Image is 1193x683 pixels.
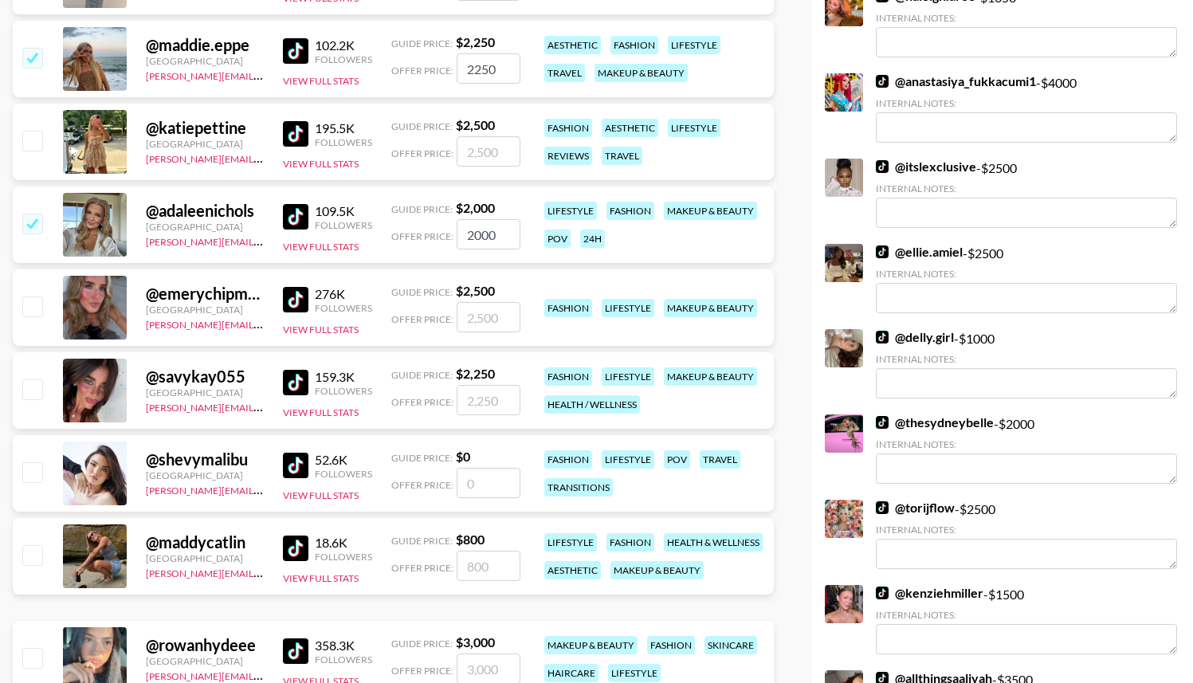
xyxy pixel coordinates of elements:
[391,562,453,574] span: Offer Price:
[664,202,757,220] div: makeup & beauty
[391,230,453,242] span: Offer Price:
[146,284,264,304] div: @ emerychipman
[664,533,763,552] div: health & wellness
[544,299,592,317] div: fashion
[876,75,889,88] img: TikTok
[146,469,264,481] div: [GEOGRAPHIC_DATA]
[544,367,592,386] div: fashion
[544,36,601,54] div: aesthetic
[876,438,1177,450] div: Internal Notes:
[456,532,485,547] strong: $ 800
[544,450,592,469] div: fashion
[544,64,585,82] div: travel
[146,449,264,469] div: @ shevymalibu
[602,299,654,317] div: lifestyle
[664,367,757,386] div: makeup & beauty
[595,64,688,82] div: makeup & beauty
[146,398,382,414] a: [PERSON_NAME][EMAIL_ADDRESS][DOMAIN_NAME]
[315,286,372,302] div: 276K
[606,533,654,552] div: fashion
[283,370,308,395] img: TikTok
[283,536,308,561] img: TikTok
[606,202,654,220] div: fashion
[391,203,453,215] span: Guide Price:
[391,396,453,408] span: Offer Price:
[146,233,382,248] a: [PERSON_NAME][EMAIL_ADDRESS][DOMAIN_NAME]
[544,230,571,248] div: pov
[876,501,889,514] img: TikTok
[456,34,495,49] strong: $ 2,250
[456,117,495,132] strong: $ 2,500
[456,634,495,650] strong: $ 3,000
[876,159,976,175] a: @itslexclusive
[876,609,1177,621] div: Internal Notes:
[315,369,372,385] div: 159.3K
[457,551,520,581] input: 800
[146,367,264,387] div: @ savykay055
[544,533,597,552] div: lifestyle
[146,201,264,221] div: @ adaleenichols
[146,552,264,564] div: [GEOGRAPHIC_DATA]
[146,564,382,579] a: [PERSON_NAME][EMAIL_ADDRESS][DOMAIN_NAME]
[391,369,453,381] span: Guide Price:
[876,585,983,601] a: @kenziehmiller
[391,120,453,132] span: Guide Price:
[315,452,372,468] div: 52.6K
[544,478,613,497] div: transitions
[876,500,1177,569] div: - $ 2500
[876,524,1177,536] div: Internal Notes:
[283,75,359,87] button: View Full Stats
[876,331,889,343] img: TikTok
[704,636,757,654] div: skincare
[668,36,720,54] div: lifestyle
[457,302,520,332] input: 2,500
[700,450,740,469] div: travel
[146,635,264,655] div: @ rowanhydeee
[283,204,308,230] img: TikTok
[456,366,495,381] strong: $ 2,250
[610,36,658,54] div: fashion
[283,241,359,253] button: View Full Stats
[602,367,654,386] div: lifestyle
[315,654,372,665] div: Followers
[876,244,963,260] a: @ellie.amiel
[544,395,640,414] div: health / wellness
[457,53,520,84] input: 2,250
[876,329,1177,398] div: - $ 1000
[391,37,453,49] span: Guide Price:
[876,160,889,173] img: TikTok
[876,500,955,516] a: @torijflow
[876,244,1177,313] div: - $ 2500
[602,450,654,469] div: lifestyle
[283,121,308,147] img: TikTok
[146,532,264,552] div: @ maddycatlin
[876,414,994,430] a: @thesydneybelle
[876,73,1177,143] div: - $ 4000
[283,638,308,664] img: TikTok
[544,147,592,165] div: reviews
[876,12,1177,24] div: Internal Notes:
[315,302,372,314] div: Followers
[544,119,592,137] div: fashion
[146,481,382,497] a: [PERSON_NAME][EMAIL_ADDRESS][DOMAIN_NAME]
[283,287,308,312] img: TikTok
[668,119,720,137] div: lifestyle
[315,535,372,551] div: 18.6K
[391,665,453,677] span: Offer Price:
[283,489,359,501] button: View Full Stats
[876,585,1177,654] div: - $ 1500
[391,286,453,298] span: Guide Price:
[146,118,264,138] div: @ katiepettine
[876,268,1177,280] div: Internal Notes:
[146,150,382,165] a: [PERSON_NAME][EMAIL_ADDRESS][DOMAIN_NAME]
[391,452,453,464] span: Guide Price:
[876,353,1177,365] div: Internal Notes:
[391,638,453,650] span: Guide Price:
[283,38,308,64] img: TikTok
[315,37,372,53] div: 102.2K
[876,587,889,599] img: TikTok
[876,416,889,429] img: TikTok
[283,406,359,418] button: View Full Stats
[315,120,372,136] div: 195.5K
[391,535,453,547] span: Guide Price:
